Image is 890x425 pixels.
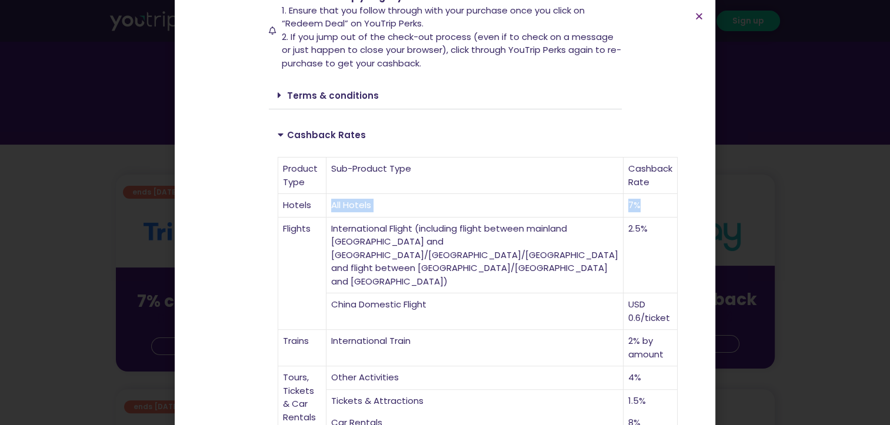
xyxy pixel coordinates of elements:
[624,217,678,294] td: 2.5%
[287,129,366,141] a: Cashback Rates
[326,366,624,390] td: Other Activities
[282,31,621,69] span: 2. If you jump out of the check-out process (even if to check on a message or just happen to clos...
[326,158,624,194] td: Sub-Product Type
[326,194,624,217] td: All Hotels
[278,158,326,194] td: Product Type
[269,82,622,109] div: Terms & conditions
[624,330,678,366] td: 2% by amount
[278,330,326,366] td: Trains
[287,89,379,102] a: Terms & conditions
[624,158,678,194] td: Cashback Rate
[269,121,622,148] div: Cashback Rates
[695,12,704,21] a: Close
[628,394,672,408] p: 1.5%
[624,293,678,330] td: USD 0.6/ticket
[331,394,618,408] p: Tickets & Attractions
[624,366,678,390] td: 4%
[326,293,624,330] td: China Domestic Flight
[282,4,585,30] span: 1. Ensure that you follow through with your purchase once you click on “Redeem Deal” on YouTrip P...
[326,330,624,366] td: International Train
[278,194,326,217] td: Hotels
[326,217,624,294] td: International Flight (including flight between mainland [GEOGRAPHIC_DATA] and [GEOGRAPHIC_DATA]/[...
[624,194,678,217] td: 7%
[278,217,326,330] td: Flights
